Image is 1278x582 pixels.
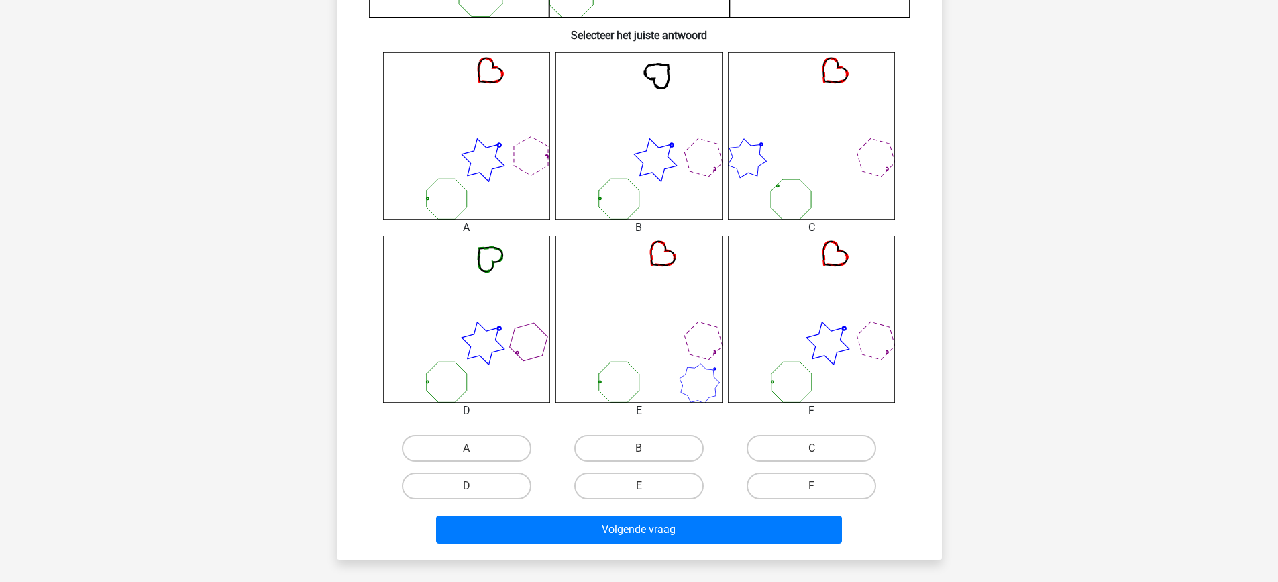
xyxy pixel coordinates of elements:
[402,473,531,499] label: D
[718,220,905,236] div: C
[402,435,531,462] label: A
[574,473,704,499] label: E
[747,473,876,499] label: F
[747,435,876,462] label: C
[545,403,733,419] div: E
[373,403,560,419] div: D
[574,435,704,462] label: B
[436,516,842,544] button: Volgende vraag
[545,220,733,236] div: B
[358,18,920,42] h6: Selecteer het juiste antwoord
[373,220,560,236] div: A
[718,403,905,419] div: F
